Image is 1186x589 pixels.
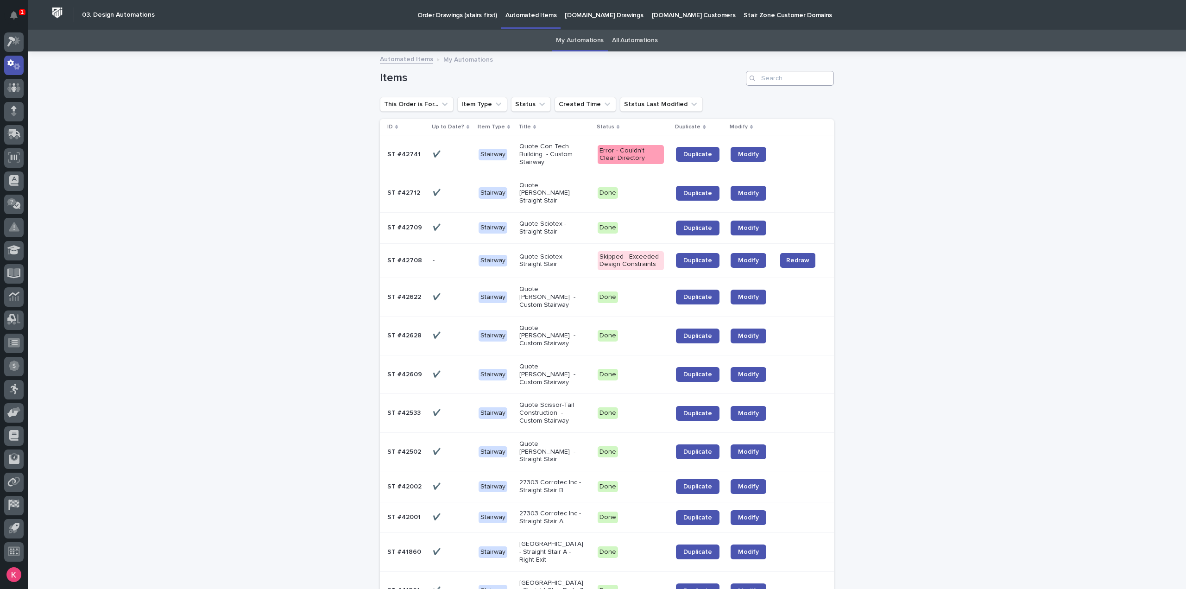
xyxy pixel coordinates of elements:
[731,367,766,382] a: Modify
[380,394,834,432] tr: ST #42533ST #42533 ✔️✔️ StairwayQuote Scissor-Tail Construction - Custom StairwayDoneDuplicateModify
[380,135,834,174] tr: ST #42741ST #42741 ✔️✔️ StairwayQuote Con Tech Building - Custom StairwayError - Couldn't Clear D...
[380,502,834,533] tr: ST #42001ST #42001 ✔️✔️ Stairway27303 Corrotec Inc - Straight Stair ADoneDuplicateModify
[519,253,586,269] p: Quote Sciotex - Straight Stair
[518,122,531,132] p: Title
[479,407,507,419] div: Stairway
[519,143,586,166] p: Quote Con Tech Building - Custom Stairway
[738,449,759,455] span: Modify
[676,479,719,494] a: Duplicate
[387,222,424,232] p: ST #42709
[746,71,834,86] input: Search
[519,182,586,205] p: Quote [PERSON_NAME] - Straight Stair
[380,97,454,112] button: This Order is For...
[676,329,719,343] a: Duplicate
[380,432,834,471] tr: ST #42502ST #42502 ✔️✔️ StairwayQuote [PERSON_NAME] - Straight StairDoneDuplicateModify
[4,6,24,25] button: Notifications
[387,122,393,132] p: ID
[433,546,442,556] p: ✔️
[433,149,442,158] p: ✔️
[49,4,66,21] img: Workspace Logo
[683,449,712,455] span: Duplicate
[731,510,766,525] a: Modify
[433,481,442,491] p: ✔️
[738,333,759,339] span: Modify
[380,53,433,64] a: Automated Items
[479,255,507,266] div: Stairway
[598,446,618,458] div: Done
[683,410,712,417] span: Duplicate
[555,97,616,112] button: Created Time
[597,122,614,132] p: Status
[433,255,436,265] p: -
[683,514,712,521] span: Duplicate
[443,54,493,64] p: My Automations
[598,187,618,199] div: Done
[598,291,618,303] div: Done
[433,407,442,417] p: ✔️
[433,446,442,456] p: ✔️
[598,222,618,234] div: Done
[683,151,712,158] span: Duplicate
[457,97,507,112] button: Item Type
[387,446,423,456] p: ST #42502
[731,147,766,162] a: Modify
[738,410,759,417] span: Modify
[433,512,442,521] p: ✔️
[387,546,423,556] p: ST #41860
[598,369,618,380] div: Done
[731,253,766,268] a: Modify
[675,122,700,132] p: Duplicate
[738,294,759,300] span: Modify
[598,546,618,558] div: Done
[387,187,422,197] p: ST #42712
[598,145,664,165] div: Error - Couldn't Clear Directory
[738,151,759,158] span: Modify
[433,330,442,340] p: ✔️
[731,221,766,235] a: Modify
[4,565,24,584] button: users-avatar
[676,406,719,421] a: Duplicate
[731,186,766,201] a: Modify
[676,545,719,559] a: Duplicate
[738,549,759,555] span: Modify
[380,355,834,393] tr: ST #42609ST #42609 ✔️✔️ StairwayQuote [PERSON_NAME] - Custom StairwayDoneDuplicateModify
[676,221,719,235] a: Duplicate
[676,367,719,382] a: Duplicate
[479,512,507,523] div: Stairway
[683,371,712,378] span: Duplicate
[598,407,618,419] div: Done
[598,251,664,271] div: Skipped - Exceeded Design Constraints
[433,291,442,301] p: ✔️
[683,190,712,196] span: Duplicate
[683,483,712,490] span: Duplicate
[387,255,424,265] p: ST #42708
[683,225,712,231] span: Duplicate
[479,446,507,458] div: Stairway
[478,122,505,132] p: Item Type
[683,549,712,555] span: Duplicate
[731,290,766,304] a: Modify
[683,257,712,264] span: Duplicate
[433,187,442,197] p: ✔️
[676,186,719,201] a: Duplicate
[380,317,834,355] tr: ST #42628ST #42628 ✔️✔️ StairwayQuote [PERSON_NAME] - Custom StairwayDoneDuplicateModify
[731,545,766,559] a: Modify
[598,330,618,342] div: Done
[730,122,748,132] p: Modify
[380,471,834,502] tr: ST #42002ST #42002 ✔️✔️ Stairway27303 Corrotec Inc - Straight Stair BDoneDuplicateModify
[598,481,618,493] div: Done
[519,479,586,494] p: 27303 Corrotec Inc - Straight Stair B
[780,253,815,268] button: Redraw
[731,329,766,343] a: Modify
[731,406,766,421] a: Modify
[786,256,809,265] span: Redraw
[676,253,719,268] a: Duplicate
[380,533,834,571] tr: ST #41860ST #41860 ✔️✔️ Stairway[GEOGRAPHIC_DATA] - Straight Stair A - Right ExitDoneDuplicateModify
[519,285,586,309] p: Quote [PERSON_NAME] - Custom Stairway
[738,371,759,378] span: Modify
[479,546,507,558] div: Stairway
[479,222,507,234] div: Stairway
[387,407,423,417] p: ST #42533
[556,30,604,51] a: My Automations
